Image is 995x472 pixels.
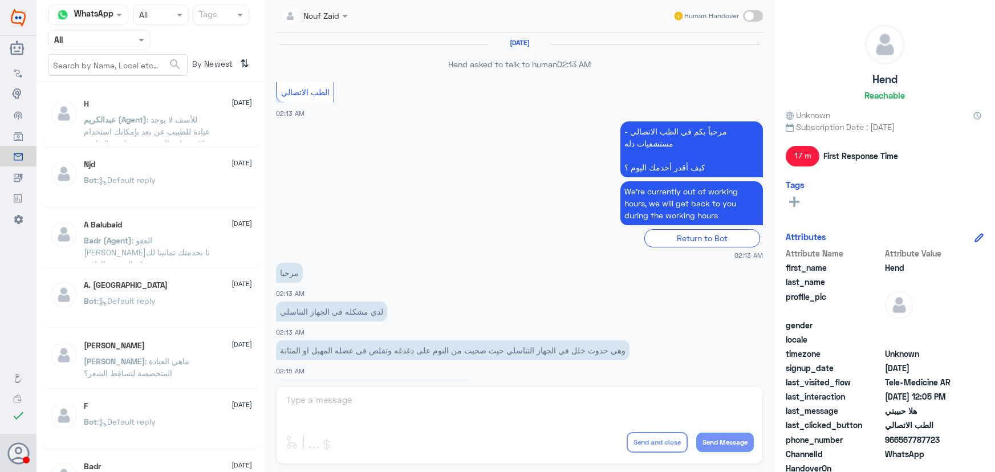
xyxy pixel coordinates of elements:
[276,380,472,400] p: 1/9/2025, 2:16 AM
[276,263,303,283] p: 1/9/2025, 2:13 AM
[872,73,897,86] h5: Hend
[276,290,304,297] span: 02:13 AM
[885,362,968,374] span: 2025-08-31T23:12:47.603Z
[276,340,630,360] p: 1/9/2025, 2:15 AM
[786,348,883,360] span: timezone
[885,348,968,360] span: Unknown
[84,401,88,411] h5: F
[864,90,905,100] h6: Reachable
[276,109,304,117] span: 02:13 AM
[885,448,968,460] span: 2
[786,376,883,388] span: last_visited_flow
[885,376,968,388] span: Tele-Medicine AR
[488,39,551,47] h6: [DATE]
[168,58,182,71] span: search
[786,448,883,460] span: ChannelId
[786,405,883,417] span: last_message
[276,302,387,322] p: 1/9/2025, 2:13 AM
[885,405,968,417] span: هلا حبيبتي
[84,235,132,245] span: Badr (Agent)
[50,401,78,430] img: defaultAdmin.png
[84,175,97,185] span: Bot
[786,231,826,242] h6: Attributes
[786,262,883,274] span: first_name
[84,235,210,269] span: : العفو [PERSON_NAME]نا بخدمتك تمانينا لك دوام الصحة والعافية
[786,319,883,331] span: gender
[276,328,304,336] span: 02:13 AM
[866,25,904,64] img: defaultAdmin.png
[50,341,78,369] img: defaultAdmin.png
[50,280,78,309] img: defaultAdmin.png
[786,419,883,431] span: last_clicked_button
[84,280,168,290] h5: A. Turki
[885,434,968,446] span: 966567787723
[232,218,252,229] span: [DATE]
[786,291,883,317] span: profile_pic
[197,8,217,23] div: Tags
[240,54,249,73] i: ⇅
[885,247,968,259] span: Attribute Value
[232,339,252,349] span: [DATE]
[84,296,97,306] span: Bot
[734,250,763,260] span: 02:13 AM
[232,158,252,168] span: [DATE]
[786,434,883,446] span: phone_number
[84,417,97,426] span: Bot
[50,220,78,249] img: defaultAdmin.png
[168,55,182,74] button: search
[54,6,71,23] img: whatsapp.png
[557,59,591,69] span: 02:13 AM
[84,160,95,169] h5: Njd
[84,115,210,172] span: : للأسف لا يوجد عيادة للطبيب عن بعد بإمكانك استخدام الاستشارة الفورية عن طريق التطبيق وسوف يتمكن ...
[786,362,883,374] span: signup_date
[50,160,78,188] img: defaultAdmin.png
[885,262,968,274] span: Hend
[11,9,26,27] img: Widebot Logo
[84,220,122,230] h5: A Balubaid
[84,115,147,124] span: عبدالكريم (Agent)
[885,319,968,331] span: null
[276,58,763,70] p: Hend asked to talk to human
[276,367,304,375] span: 02:15 AM
[620,181,763,225] p: 1/9/2025, 2:13 AM
[786,390,883,402] span: last_interaction
[786,121,984,133] span: Subscription Date : [DATE]
[48,55,187,75] input: Search by Name, Local etc…
[232,279,252,289] span: [DATE]
[84,341,145,351] h5: عبدالرحمن بن عبدالله
[644,229,760,247] div: Return to Bot
[232,460,252,470] span: [DATE]
[885,333,968,345] span: null
[786,276,883,288] span: last_name
[885,419,968,431] span: الطب الاتصالي
[786,333,883,345] span: locale
[786,109,830,121] span: Unknown
[684,11,739,21] span: Human Handover
[696,433,754,452] button: Send Message
[97,296,156,306] span: : Default reply
[823,150,898,162] span: First Response Time
[97,175,156,185] span: : Default reply
[232,97,252,108] span: [DATE]
[885,291,913,319] img: defaultAdmin.png
[232,400,252,410] span: [DATE]
[11,409,25,422] i: check
[786,146,819,166] span: 17 m
[281,87,330,97] span: الطب الاتصالي
[84,99,89,109] h5: H
[885,390,968,402] span: 2025-09-01T09:05:01.877Z
[188,54,235,77] span: By Newest
[627,432,688,453] button: Send and close
[97,417,156,426] span: : Default reply
[84,462,101,471] h5: Badr
[7,442,29,464] button: Avatar
[786,247,883,259] span: Attribute Name
[786,180,805,190] h6: Tags
[50,99,78,128] img: defaultAdmin.png
[620,121,763,177] p: 1/9/2025, 2:13 AM
[84,356,145,366] span: [PERSON_NAME]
